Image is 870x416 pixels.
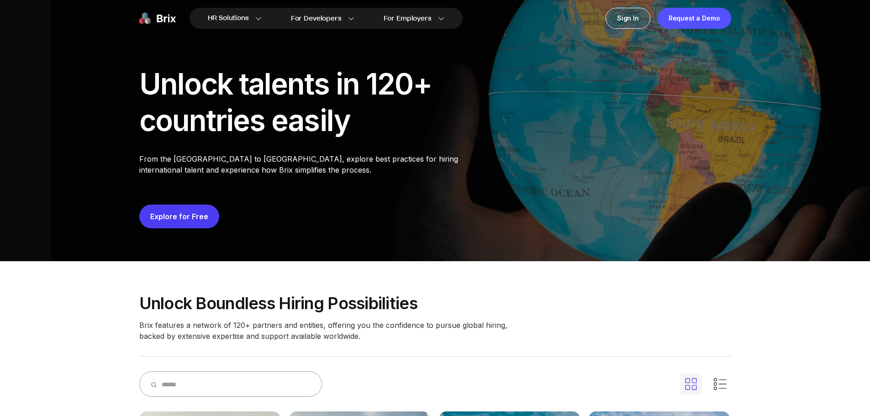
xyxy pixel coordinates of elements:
[291,14,342,23] span: For Developers
[139,320,514,342] p: Brix features a network of 120+ partners and entities, offering you the confidence to pursue glob...
[384,14,432,23] span: For Employers
[139,153,491,175] p: From the [GEOGRAPHIC_DATA] to [GEOGRAPHIC_DATA], explore best practices for hiring international ...
[139,205,219,228] button: Explore for Free
[139,294,731,312] p: Unlock boundless hiring possibilities
[658,8,731,29] a: Request a Demo
[139,66,491,139] div: Unlock talents in 120+ countries easily
[208,11,249,26] span: HR Solutions
[606,8,650,29] a: Sign In
[150,212,208,221] a: Explore for Free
